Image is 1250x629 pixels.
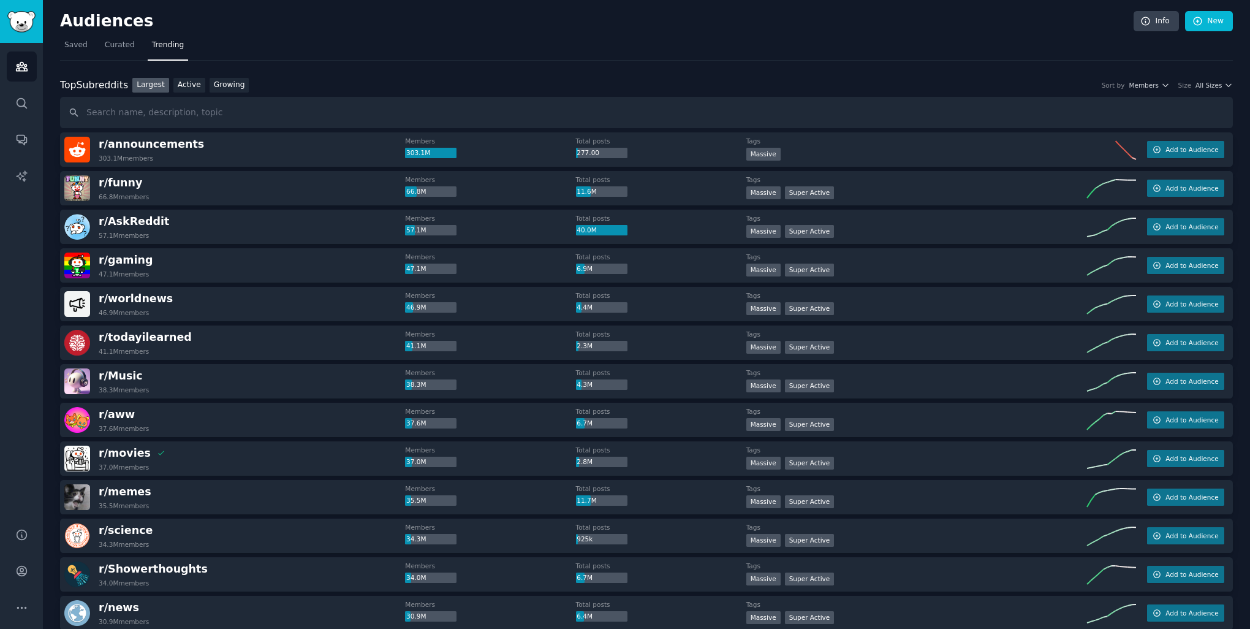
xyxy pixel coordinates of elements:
[576,600,746,609] dt: Total posts
[746,148,781,161] div: Massive
[576,457,627,468] div: 2.8M
[64,175,90,201] img: funny
[746,330,1087,338] dt: Tags
[405,600,575,609] dt: Members
[64,330,90,356] img: todayilearned
[64,137,90,162] img: announcements
[99,154,153,162] div: 303.1M members
[405,264,456,275] div: 47.1M
[1129,81,1159,90] span: Members
[99,524,153,536] span: r/ science
[405,253,575,261] dt: Members
[746,264,781,276] div: Massive
[1165,609,1218,617] span: Add to Audience
[1165,570,1218,579] span: Add to Audience
[576,573,627,584] div: 6.7M
[405,418,456,429] div: 37.6M
[1165,454,1218,463] span: Add to Audience
[64,253,90,278] img: gaming
[405,407,575,416] dt: Members
[785,264,835,276] div: Super Active
[785,534,835,547] div: Super Active
[7,11,36,32] img: GummySearch logo
[785,225,835,238] div: Super Active
[64,446,90,471] img: movies
[60,12,1134,31] h2: Audiences
[1102,81,1125,90] div: Sort by
[1134,11,1179,32] a: Info
[99,447,151,459] span: r/ movies
[210,78,249,93] a: Growing
[132,78,169,93] a: Largest
[99,308,149,317] div: 46.9M members
[100,36,139,61] a: Curated
[99,386,149,394] div: 38.3M members
[99,501,149,510] div: 35.5M members
[576,137,746,145] dt: Total posts
[99,177,142,189] span: r/ funny
[576,611,627,622] div: 6.4M
[105,40,135,51] span: Curated
[1129,81,1169,90] button: Members
[785,611,835,624] div: Super Active
[64,291,90,317] img: worldnews
[746,225,781,238] div: Massive
[99,254,153,266] span: r/ gaming
[99,486,151,498] span: r/ memes
[405,137,575,145] dt: Members
[1195,81,1222,90] span: All Sizes
[1165,377,1218,386] span: Add to Audience
[1147,450,1224,467] button: Add to Audience
[405,495,456,506] div: 35.5M
[60,36,92,61] a: Saved
[1165,493,1218,501] span: Add to Audience
[576,214,746,223] dt: Total posts
[576,302,627,313] div: 4.4M
[576,148,627,159] div: 277.00
[576,225,627,236] div: 40.0M
[64,600,90,626] img: news
[576,341,627,352] div: 2.3M
[99,370,143,382] span: r/ Music
[576,407,746,416] dt: Total posts
[1195,81,1233,90] button: All Sizes
[1147,604,1224,622] button: Add to Audience
[785,341,835,354] div: Super Active
[1178,81,1192,90] div: Size
[746,495,781,508] div: Massive
[1165,145,1218,154] span: Add to Audience
[746,175,1087,184] dt: Tags
[405,379,456,391] div: 38.3M
[99,347,149,356] div: 41.1M members
[99,270,149,278] div: 47.1M members
[1147,566,1224,583] button: Add to Audience
[64,484,90,510] img: memes
[405,175,575,184] dt: Members
[576,368,746,377] dt: Total posts
[99,463,149,471] div: 37.0M members
[405,523,575,532] dt: Members
[64,407,90,433] img: aww
[1185,11,1233,32] a: New
[405,611,456,622] div: 30.9M
[99,231,149,240] div: 57.1M members
[405,562,575,570] dt: Members
[746,611,781,624] div: Massive
[746,214,1087,223] dt: Tags
[785,186,835,199] div: Super Active
[785,495,835,508] div: Super Active
[1165,532,1218,540] span: Add to Audience
[746,562,1087,570] dt: Tags
[405,446,575,454] dt: Members
[405,341,456,352] div: 41.1M
[405,534,456,545] div: 34.3M
[99,138,204,150] span: r/ announcements
[99,424,149,433] div: 37.6M members
[746,600,1087,609] dt: Tags
[746,484,1087,493] dt: Tags
[1147,411,1224,429] button: Add to Audience
[576,175,746,184] dt: Total posts
[1165,338,1218,347] span: Add to Audience
[746,302,781,315] div: Massive
[576,264,627,275] div: 6.9M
